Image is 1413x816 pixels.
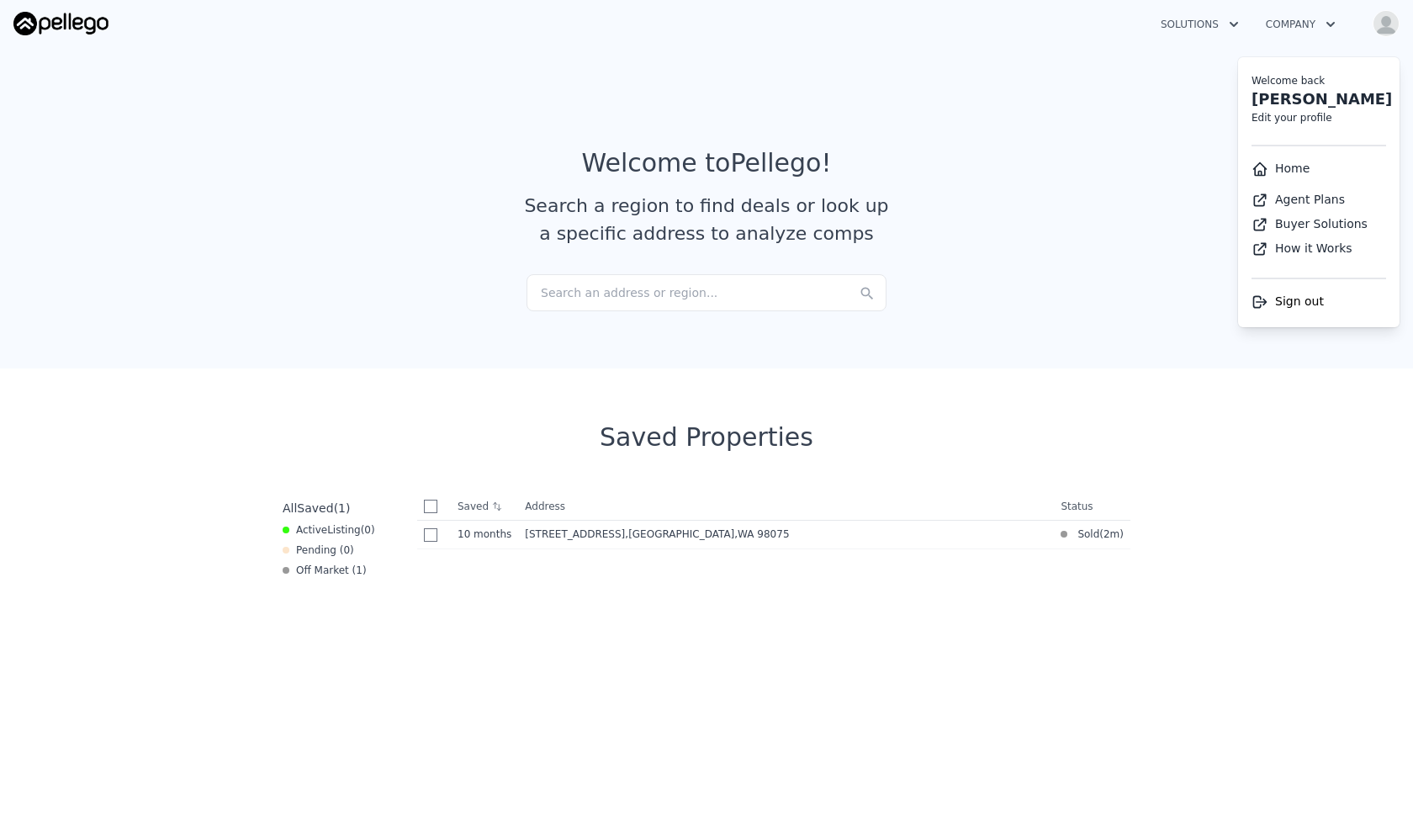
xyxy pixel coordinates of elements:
[1252,162,1310,175] a: Home
[1054,493,1130,521] th: Status
[1252,193,1345,206] a: Agent Plans
[518,192,895,247] div: Search a region to find deals or look up a specific address to analyze comps
[283,500,350,517] div: All ( 1 )
[458,527,511,541] time: 2024-11-15 21:29
[1252,74,1386,87] div: Welcome back
[1252,241,1352,255] a: How it Works
[1103,527,1119,541] time: 2025-06-21 18:41
[1252,293,1324,310] button: Sign out
[297,501,333,515] span: Saved
[1119,527,1124,541] span: )
[283,564,367,577] div: Off Market ( 1 )
[582,148,832,178] div: Welcome to Pellego !
[1252,9,1349,40] button: Company
[1275,294,1324,308] span: Sign out
[283,543,354,557] div: Pending ( 0 )
[13,12,108,35] img: Pellego
[1067,527,1103,541] span: Sold (
[518,493,1054,521] th: Address
[1252,217,1368,230] a: Buyer Solutions
[276,422,1137,453] div: Saved Properties
[625,528,796,540] span: , [GEOGRAPHIC_DATA]
[527,274,886,311] div: Search an address or region...
[1252,90,1392,108] a: [PERSON_NAME]
[296,523,375,537] span: Active ( 0 )
[1147,9,1252,40] button: Solutions
[327,524,361,536] span: Listing
[525,528,625,540] span: [STREET_ADDRESS]
[734,528,789,540] span: , WA 98075
[1373,10,1400,37] img: avatar
[451,493,518,520] th: Saved
[1252,112,1332,124] a: Edit your profile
